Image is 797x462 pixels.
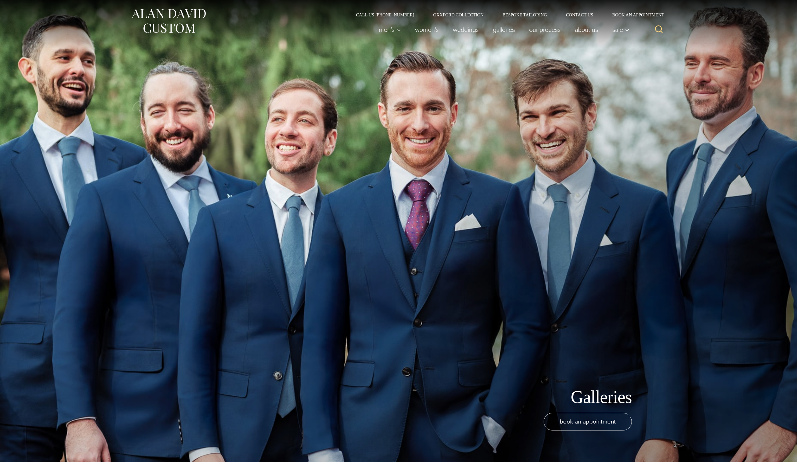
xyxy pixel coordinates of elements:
a: Galleries [486,23,522,36]
a: Bespoke Tailoring [493,13,556,17]
a: About Us [568,23,605,36]
span: book an appointment [560,417,616,426]
a: Oxxford Collection [424,13,493,17]
a: book an appointment [544,413,632,430]
img: Alan David Custom [131,7,206,35]
a: Our Process [522,23,568,36]
h1: Galleries [571,387,632,408]
a: Women’s [408,23,446,36]
a: weddings [446,23,486,36]
a: Call Us [PHONE_NUMBER] [347,13,424,17]
span: Sale [612,26,629,33]
nav: Primary Navigation [372,23,632,36]
a: Contact Us [557,13,603,17]
button: View Search Form [651,22,667,37]
span: Men’s [379,26,401,33]
a: Book an Appointment [603,13,666,17]
nav: Secondary Navigation [347,13,667,17]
